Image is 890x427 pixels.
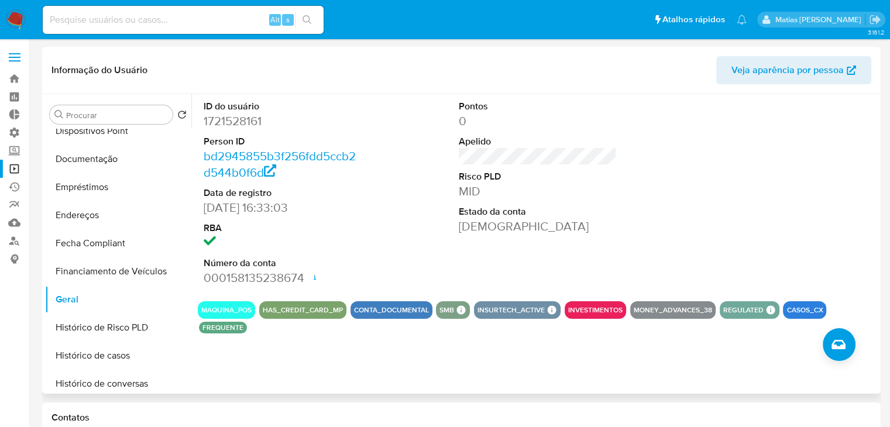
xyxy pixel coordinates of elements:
[204,113,362,129] dd: 1721528161
[459,205,617,218] dt: Estado da conta
[459,218,617,235] dd: [DEMOGRAPHIC_DATA]
[775,14,865,25] p: matias.logusso@mercadopago.com.br
[45,117,191,145] button: Dispositivos Point
[54,110,64,119] button: Procurar
[45,145,191,173] button: Documentação
[45,285,191,314] button: Geral
[51,412,871,423] h1: Contatos
[204,187,362,199] dt: Data de registro
[204,257,362,270] dt: Número da conta
[43,12,324,27] input: Pesquise usuários ou casos...
[459,135,617,148] dt: Apelido
[204,100,362,113] dt: ID do usuário
[45,201,191,229] button: Endereços
[737,15,747,25] a: Notificações
[45,370,191,398] button: Histórico de conversas
[45,257,191,285] button: Financiamento de Veículos
[731,56,844,84] span: Veja aparência por pessoa
[459,100,617,113] dt: Pontos
[204,270,362,286] dd: 000158135238674
[45,342,191,370] button: Histórico de casos
[204,135,362,148] dt: Person ID
[286,14,290,25] span: s
[45,173,191,201] button: Empréstimos
[204,147,356,181] a: bd2945855b3f256fdd5ccb2d544b0f6d
[177,110,187,123] button: Retornar ao pedido padrão
[459,170,617,183] dt: Risco PLD
[45,229,191,257] button: Fecha Compliant
[66,110,168,120] input: Procurar
[295,12,319,28] button: search-icon
[204,199,362,216] dd: [DATE] 16:33:03
[662,13,725,26] span: Atalhos rápidos
[459,113,617,129] dd: 0
[45,314,191,342] button: Histórico de Risco PLD
[869,13,881,26] a: Sair
[716,56,871,84] button: Veja aparência por pessoa
[270,14,280,25] span: Alt
[51,64,147,76] h1: Informação do Usuário
[204,222,362,235] dt: RBA
[459,183,617,199] dd: MID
